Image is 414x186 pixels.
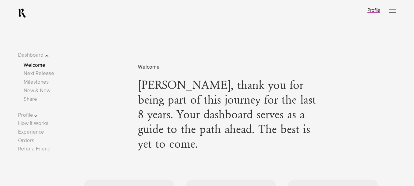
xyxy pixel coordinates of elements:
a: Milestones [24,80,49,85]
button: Dashboard [18,51,57,59]
a: Share [24,97,37,102]
a: How It Works [18,121,48,126]
a: New & Now [24,88,50,93]
a: Next Release [24,71,54,76]
span: [PERSON_NAME], thank you for being part of this journey for the last 8 years. Your dashboard serv... [138,78,324,152]
a: Welcome [24,63,45,68]
button: Profile [18,111,57,120]
a: Profile [367,8,380,13]
span: Welcome [138,63,324,71]
a: Refer a Friend [18,146,51,152]
a: Orders [18,138,34,143]
a: Experience [18,130,44,135]
a: RealmCellars [18,8,26,18]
